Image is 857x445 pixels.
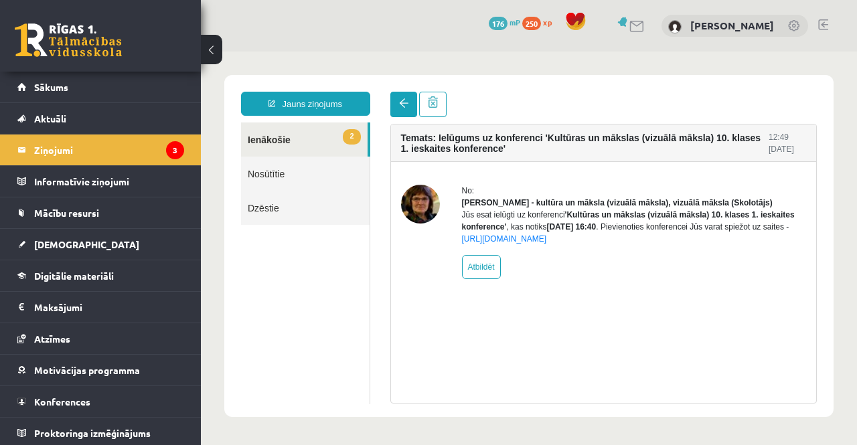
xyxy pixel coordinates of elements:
[17,260,184,291] a: Digitālie materiāli
[543,17,552,27] span: xp
[17,103,184,134] a: Aktuāli
[34,207,99,219] span: Mācību resursi
[17,292,184,323] a: Maksājumi
[34,333,70,345] span: Atzīmes
[17,135,184,165] a: Ziņojumi3
[690,19,774,32] a: [PERSON_NAME]
[34,270,114,282] span: Digitālie materiāli
[200,81,568,102] h4: Temats: Ielūgums uz konferenci 'Kultūras un mākslas (vizuālā māksla) 10. klases 1. ieskaites konf...
[17,166,184,197] a: Informatīvie ziņojumi
[522,17,541,30] span: 250
[17,386,184,417] a: Konferences
[17,323,184,354] a: Atzīmes
[34,112,66,124] span: Aktuāli
[261,147,572,156] strong: [PERSON_NAME] - kultūra un māksla (vizuālā māksla), vizuālā māksla (Skolotājs)
[17,355,184,385] a: Motivācijas programma
[200,133,239,172] img: Ilze Kolka - kultūra un māksla (vizuālā māksla), vizuālā māksla
[40,105,169,139] a: Nosūtītie
[166,141,184,159] i: 3
[34,292,184,323] legend: Maksājumi
[17,72,184,102] a: Sākums
[34,238,139,250] span: [DEMOGRAPHIC_DATA]
[34,364,140,376] span: Motivācijas programma
[261,157,606,193] div: Jūs esat ielūgti uz konferenci , kas notiks . Pievienoties konferencei Jūs varat spiežot uz saites -
[510,17,520,27] span: mP
[34,135,184,165] legend: Ziņojumi
[17,229,184,260] a: [DEMOGRAPHIC_DATA]
[668,20,682,33] img: Elīna Freimane
[261,159,594,180] b: 'Kultūras un mākslas (vizuālā māksla) 10. klases 1. ieskaites konference'
[261,203,300,228] a: Atbildēt
[17,197,184,228] a: Mācību resursi
[40,139,169,173] a: Dzēstie
[568,80,605,104] div: 12:49 [DATE]
[15,23,122,57] a: Rīgas 1. Tālmācības vidusskola
[34,395,90,408] span: Konferences
[261,183,346,192] a: [URL][DOMAIN_NAME]
[34,166,184,197] legend: Informatīvie ziņojumi
[489,17,508,30] span: 176
[40,40,169,64] a: Jauns ziņojums
[522,17,558,27] a: 250 xp
[34,81,68,93] span: Sākums
[142,78,159,93] span: 2
[34,427,151,439] span: Proktoringa izmēģinājums
[261,133,606,145] div: No:
[345,171,395,180] b: [DATE] 16:40
[40,71,167,105] a: 2Ienākošie
[489,17,520,27] a: 176 mP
